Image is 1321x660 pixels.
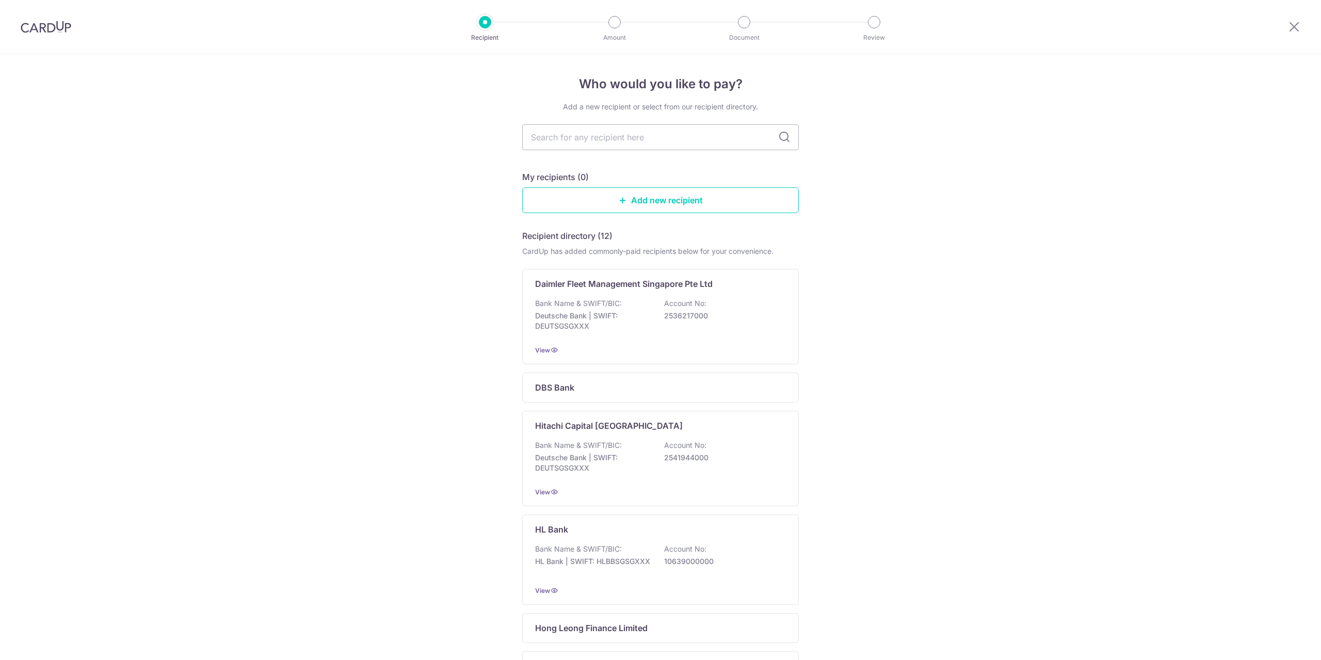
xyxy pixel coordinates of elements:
p: Bank Name & SWIFT/BIC: [535,440,622,450]
a: View [535,346,550,354]
p: Recipient [447,33,523,43]
p: Document [706,33,782,43]
p: Bank Name & SWIFT/BIC: [535,544,622,554]
div: Add a new recipient or select from our recipient directory. [522,102,799,112]
p: 2536217000 [664,311,780,321]
p: Amount [576,33,653,43]
img: CardUp [21,21,71,33]
p: 2541944000 [664,453,780,463]
iframe: Opens a widget where you can find more information [1255,629,1311,655]
input: Search for any recipient here [522,124,799,150]
a: View [535,488,550,496]
p: Account No: [664,298,706,309]
p: 10639000000 [664,556,780,567]
a: Add new recipient [522,187,799,213]
p: DBS Bank [535,381,574,394]
h5: My recipients (0) [522,171,589,183]
p: Daimler Fleet Management Singapore Pte Ltd [535,278,713,290]
p: Review [836,33,912,43]
p: Hitachi Capital [GEOGRAPHIC_DATA] [535,420,683,432]
p: Hong Leong Finance Limited [535,622,648,634]
p: Account No: [664,440,706,450]
p: Deutsche Bank | SWIFT: DEUTSGSGXXX [535,311,651,331]
p: Account No: [664,544,706,554]
p: Deutsche Bank | SWIFT: DEUTSGSGXXX [535,453,651,473]
a: View [535,587,550,594]
p: HL Bank [535,523,568,536]
p: HL Bank | SWIFT: HLBBSGSGXXX [535,556,651,567]
p: Bank Name & SWIFT/BIC: [535,298,622,309]
h4: Who would you like to pay? [522,75,799,93]
h5: Recipient directory (12) [522,230,613,242]
div: CardUp has added commonly-paid recipients below for your convenience. [522,246,799,256]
